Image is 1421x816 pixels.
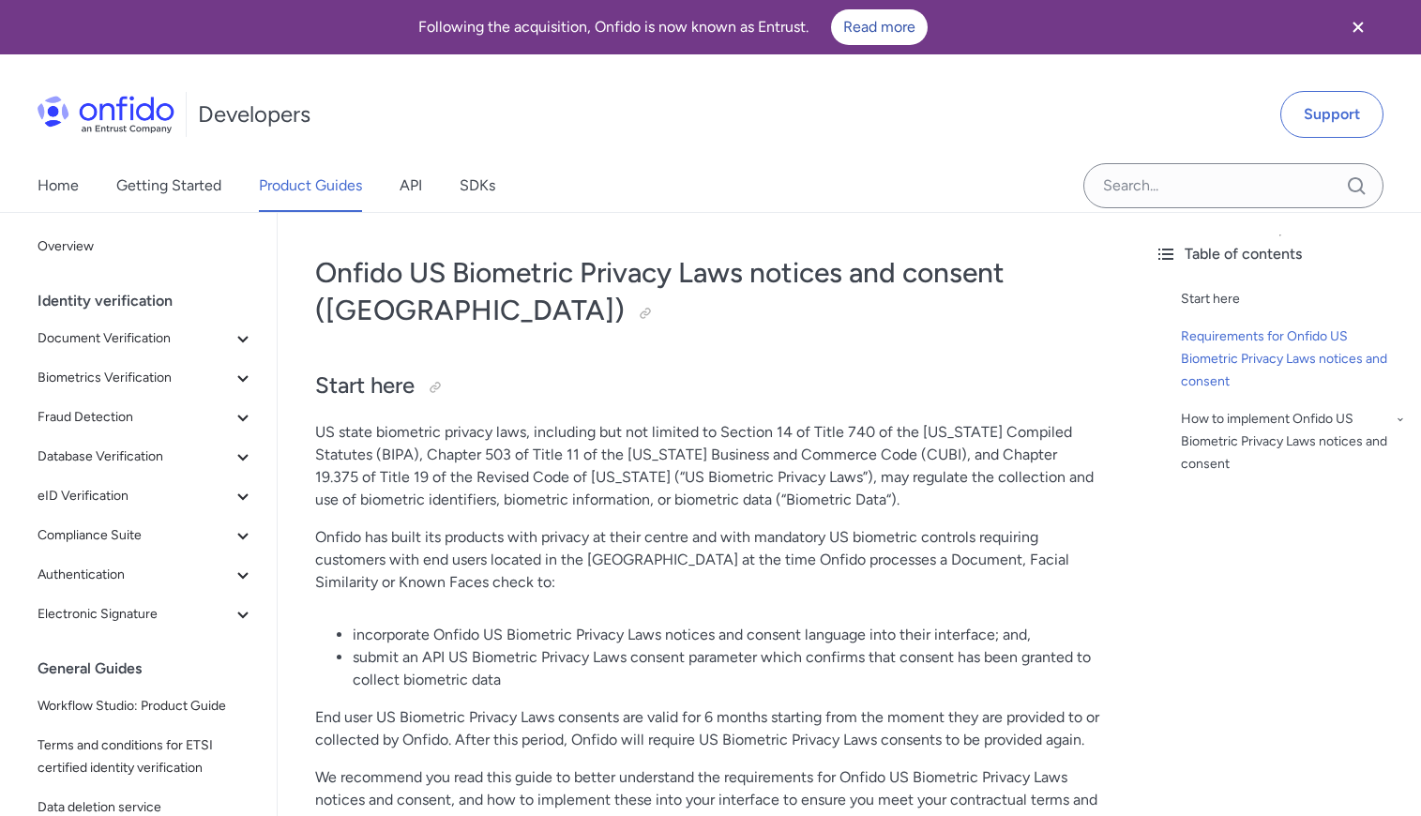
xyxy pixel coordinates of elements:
[353,624,1102,646] li: incorporate Onfido US Biometric Privacy Laws notices and consent language into their interface; and,
[1181,288,1406,310] a: Start here
[23,9,1323,45] div: Following the acquisition, Onfido is now known as Entrust.
[30,320,262,357] button: Document Verification
[30,556,262,594] button: Authentication
[30,596,262,633] button: Electronic Signature
[1347,16,1369,38] svg: Close banner
[30,517,262,554] button: Compliance Suite
[30,688,262,725] a: Workflow Studio: Product Guide
[1181,408,1406,476] a: How to implement Onfido US Biometric Privacy Laws notices and consent
[30,399,262,436] button: Fraud Detection
[38,446,232,468] span: Database Verification
[38,367,232,389] span: Biometrics Verification
[198,99,310,129] h1: Developers
[38,406,232,429] span: Fraud Detection
[315,254,1102,329] h1: Onfido US Biometric Privacy Laws notices and consent ([GEOGRAPHIC_DATA])
[38,650,269,688] div: General Guides
[30,359,262,397] button: Biometrics Verification
[38,282,269,320] div: Identity verification
[353,646,1102,691] li: submit an API US Biometric Privacy Laws consent parameter which confirms that consent has been gr...
[30,438,262,476] button: Database Verification
[1280,91,1383,138] a: Support
[116,159,221,212] a: Getting Started
[38,96,174,133] img: Onfido Logo
[1155,243,1406,265] div: Table of contents
[315,421,1102,511] p: US state biometric privacy laws, including but not limited to Section 14 of Title 740 of the [US_...
[38,327,232,350] span: Document Verification
[38,485,232,507] span: eID Verification
[400,159,422,212] a: API
[315,706,1102,751] p: End user US Biometric Privacy Laws consents are valid for 6 months starting from the moment they ...
[259,159,362,212] a: Product Guides
[38,695,254,718] span: Workflow Studio: Product Guide
[38,603,232,626] span: Electronic Signature
[30,727,262,787] a: Terms and conditions for ETSI certified identity verification
[30,228,262,265] a: Overview
[38,235,254,258] span: Overview
[1323,4,1393,51] button: Close banner
[38,159,79,212] a: Home
[831,9,928,45] a: Read more
[38,734,254,779] span: Terms and conditions for ETSI certified identity verification
[460,159,495,212] a: SDKs
[1181,325,1406,393] a: Requirements for Onfido US Biometric Privacy Laws notices and consent
[315,526,1102,594] p: Onfido has built its products with privacy at their centre and with mandatory US biometric contro...
[38,564,232,586] span: Authentication
[315,370,1102,402] h2: Start here
[38,524,232,547] span: Compliance Suite
[30,477,262,515] button: eID Verification
[1083,163,1383,208] input: Onfido search input field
